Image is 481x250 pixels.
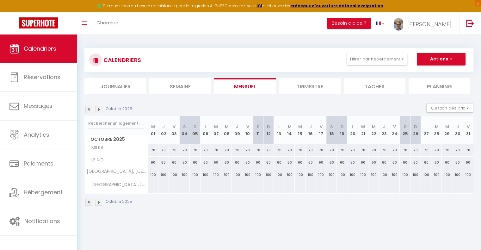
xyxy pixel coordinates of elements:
div: 70 [421,144,431,156]
div: 70 [221,144,232,156]
th: 24 [389,116,400,144]
div: 60 [431,157,442,168]
div: 60 [253,157,263,168]
th: 07 [211,116,221,144]
th: 27 [421,116,431,144]
a: Chercher [92,12,123,34]
div: 70 [263,144,274,156]
div: 70 [431,144,442,156]
div: 60 [347,157,358,168]
th: 08 [221,116,232,144]
th: 26 [410,116,421,144]
div: 100 [211,169,221,181]
div: 70 [232,144,242,156]
span: Réservations [24,73,60,81]
div: 70 [400,144,410,156]
div: 70 [284,144,295,156]
div: 100 [242,169,253,181]
abbr: D [341,124,344,130]
div: 70 [169,144,179,156]
div: 70 [253,144,263,156]
div: 100 [452,169,463,181]
a: créneaux d'ouverture de la salle migration [290,3,383,9]
div: 70 [148,144,158,156]
div: 60 [337,157,347,168]
div: 60 [158,157,169,168]
div: 60 [452,157,463,168]
div: 60 [263,157,274,168]
div: 60 [316,157,326,168]
span: Paiements [24,159,53,167]
abbr: J [456,124,459,130]
th: 04 [179,116,190,144]
th: 31 [463,116,473,144]
span: Octobre 2025 [85,135,148,144]
div: 100 [442,169,452,181]
div: 70 [211,144,221,156]
span: Messages [24,102,52,110]
th: 29 [442,116,452,144]
div: 60 [221,157,232,168]
div: 60 [284,157,295,168]
div: 60 [242,157,253,168]
th: 05 [190,116,200,144]
div: 100 [148,169,158,181]
div: 100 [305,169,316,181]
abbr: S [404,124,406,130]
th: 03 [169,116,179,144]
abbr: M [372,124,375,130]
span: Notifications [24,217,60,225]
div: 100 [326,169,337,181]
div: 60 [305,157,316,168]
abbr: V [246,124,249,130]
abbr: M [214,124,218,130]
div: 60 [389,157,400,168]
div: 60 [358,157,368,168]
div: 70 [326,144,337,156]
th: 15 [295,116,305,144]
th: 12 [263,116,274,144]
abbr: M [361,124,365,130]
button: Ouvrir le widget de chat LiveChat [5,3,24,22]
th: 16 [305,116,316,144]
div: 100 [410,169,421,181]
p: Octobre 2025 [106,199,132,205]
th: 30 [452,116,463,144]
h3: CALENDRIERS [102,53,141,67]
div: 70 [274,144,284,156]
th: 10 [242,116,253,144]
div: 100 [284,169,295,181]
abbr: L [278,124,280,130]
div: 100 [232,169,242,181]
div: 60 [410,157,421,168]
abbr: V [320,124,323,130]
div: 100 [389,169,400,181]
abbr: L [352,124,354,130]
div: 70 [158,144,169,156]
span: LE NID [86,157,109,164]
div: 60 [200,157,211,168]
span: [GEOGRAPHIC_DATA], [GEOGRAPHIC_DATA] [86,181,149,188]
p: Octobre 2025 [106,106,132,112]
div: 70 [463,144,473,156]
strong: ICI [256,3,262,9]
li: Mensuel [214,78,276,94]
th: 28 [431,116,442,144]
th: 21 [358,116,368,144]
div: 60 [232,157,242,168]
div: 100 [274,169,284,181]
th: 02 [158,116,169,144]
div: 100 [368,169,379,181]
div: 70 [242,144,253,156]
th: 20 [347,116,358,144]
th: 22 [368,116,379,144]
div: 70 [442,144,452,156]
div: 100 [200,169,211,181]
div: 100 [400,169,410,181]
div: 100 [379,169,389,181]
abbr: M [445,124,449,130]
li: Trimestre [279,78,341,94]
li: Journalier [84,78,146,94]
div: 70 [358,144,368,156]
